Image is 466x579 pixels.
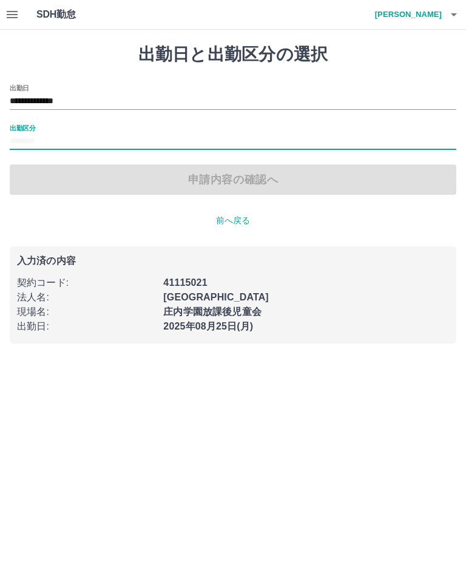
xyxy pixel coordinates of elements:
label: 出勤日 [10,83,29,92]
b: 41115021 [163,277,207,288]
b: [GEOGRAPHIC_DATA] [163,292,269,302]
p: 入力済の内容 [17,256,449,266]
b: 庄内学園放課後児童会 [163,306,262,317]
h1: 出勤日と出勤区分の選択 [10,44,456,65]
b: 2025年08月25日(月) [163,321,253,331]
p: 契約コード : [17,276,156,290]
label: 出勤区分 [10,123,35,132]
p: 現場名 : [17,305,156,319]
p: 法人名 : [17,290,156,305]
p: 前へ戻る [10,214,456,227]
p: 出勤日 : [17,319,156,334]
